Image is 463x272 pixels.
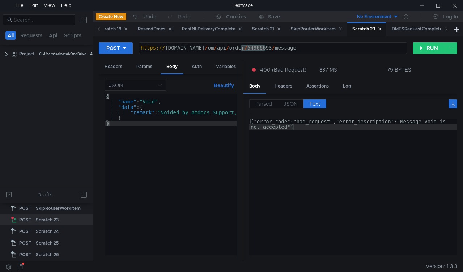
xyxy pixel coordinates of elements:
[413,42,445,54] button: RUN
[210,60,242,73] div: Variables
[39,48,186,59] div: C:\Users\salvatoi\OneDrive - AMDOCS\Backup Folders\Documents\testmace\Project
[387,67,411,73] div: 79 BYTES
[348,11,399,22] button: No Environment
[19,238,31,248] span: POST
[96,13,126,20] button: Create New
[138,25,172,33] div: ResendDmes
[284,101,298,107] span: JSON
[18,31,44,40] button: Requests
[226,12,246,21] div: Cookies
[19,203,31,214] span: POST
[62,31,84,40] button: Scripts
[252,25,281,33] div: Scratch 21
[357,13,391,20] div: No Environment
[186,60,208,73] div: Auth
[337,80,357,93] div: Log
[291,25,342,33] div: SkipRouterWorkItem
[36,203,81,214] div: SkipRouterWorkItem
[19,48,35,59] div: Project
[319,67,337,73] div: 837 MS
[443,12,458,21] div: Log In
[5,31,16,40] button: All
[161,60,183,74] div: Body
[392,25,452,33] div: DMESRequestCompleted
[143,12,157,21] div: Undo
[99,25,128,33] div: Scratch 18
[36,214,59,225] div: Scratch 23
[178,12,191,21] div: Redo
[14,16,71,24] input: Search...
[99,60,128,73] div: Headers
[37,190,52,199] div: Drafts
[36,226,59,237] div: Scratch 24
[352,25,382,33] div: Scratch 23
[126,11,162,22] button: Undo
[36,249,59,260] div: Scratch 26
[99,42,133,54] button: POST
[47,31,60,40] button: Api
[309,101,320,107] span: Text
[243,80,266,94] div: Body
[19,214,31,225] span: POST
[426,261,457,272] span: Version: 1.3.3
[131,60,158,73] div: Params
[19,226,31,237] span: POST
[269,80,298,93] div: Headers
[255,101,272,107] span: Parsed
[162,11,196,22] button: Redo
[19,249,31,260] span: POST
[106,44,120,52] div: POST
[182,25,242,33] div: PostNLDeliveryComplete
[301,80,335,93] div: Assertions
[36,238,59,248] div: Scratch 25
[211,81,237,90] button: Beautify
[268,14,280,19] div: Save
[260,66,306,74] span: 400 (Bad Request)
